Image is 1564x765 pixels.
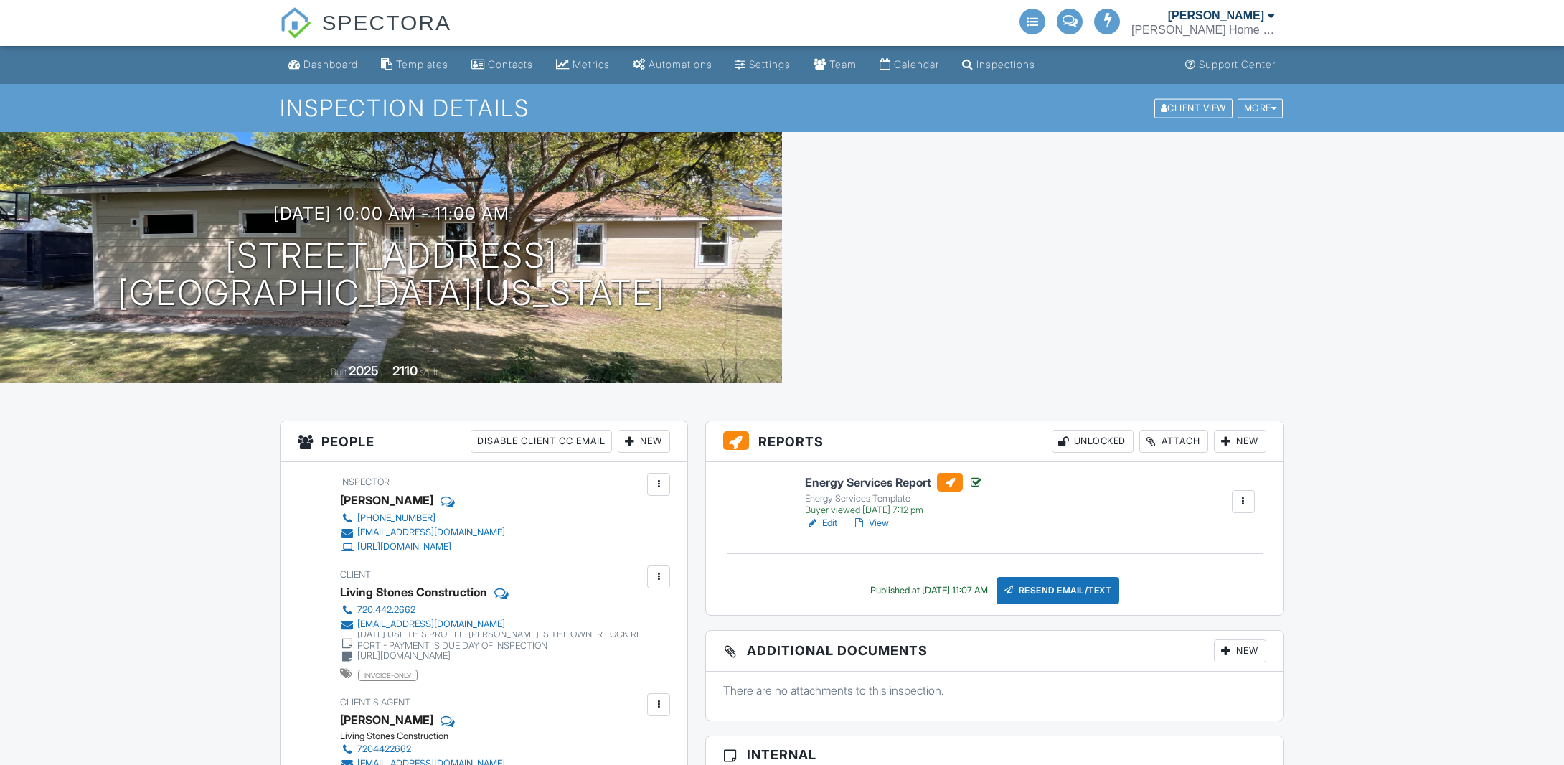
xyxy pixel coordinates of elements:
[805,493,983,504] div: Energy Services Template
[273,204,509,223] h3: [DATE] 10:00 am - 11:00 am
[280,7,311,39] img: The Best Home Inspection Software - Spectora
[997,577,1120,604] div: Resend Email/Text
[618,430,670,453] div: New
[349,363,379,378] div: 2025
[357,541,451,553] div: [URL][DOMAIN_NAME]
[280,95,1284,121] h1: Inspection Details
[649,58,712,70] div: Automations
[1214,639,1266,662] div: New
[805,473,983,516] a: Energy Services Report Energy Services Template Buyer viewed [DATE] 7:12 pm
[852,516,889,530] a: View
[870,585,988,596] div: Published at [DATE] 11:07 AM
[283,52,364,78] a: Dashboard
[340,709,433,731] a: [PERSON_NAME]
[874,52,945,78] a: Calendar
[805,473,983,492] h6: Energy Services Report
[340,511,505,525] a: [PHONE_NUMBER]
[340,569,371,580] span: Client
[1199,58,1276,70] div: Support Center
[1214,430,1266,453] div: New
[281,421,687,462] h3: People
[1131,23,1275,37] div: Scott Home Services, LLC
[1168,9,1264,23] div: [PERSON_NAME]
[706,631,1283,672] h3: Additional Documents
[357,527,505,538] div: [EMAIL_ADDRESS][DOMAIN_NAME]
[280,22,451,48] a: SPECTORA
[550,52,616,78] a: Metrics
[1153,102,1236,113] a: Client View
[723,682,1266,698] p: There are no attachments to this inspection.
[749,58,791,70] div: Settings
[730,52,796,78] a: Settings
[321,7,451,37] span: SPECTORA
[392,363,418,378] div: 2110
[358,670,418,681] span: invoice-only
[956,52,1041,78] a: Inspections
[808,52,862,78] a: Team
[375,52,454,78] a: Templates
[357,629,644,652] div: [DATE] USE THIS PROFILE. [PERSON_NAME] IS THE OWNER LOCK REPORT - PAYMENT IS DUE DAY OF INSPECTION
[805,504,983,516] div: Buyer viewed [DATE] 7:12 pm
[357,512,435,524] div: [PHONE_NUMBER]
[303,58,358,70] div: Dashboard
[706,421,1283,462] h3: Reports
[627,52,718,78] a: Automations (Advanced)
[340,617,644,632] a: [EMAIL_ADDRESS][DOMAIN_NAME]
[357,619,505,630] div: [EMAIL_ADDRESS][DOMAIN_NAME]
[118,237,665,313] h1: [STREET_ADDRESS] [GEOGRAPHIC_DATA][US_STATE]
[488,58,533,70] div: Contacts
[340,603,644,617] a: 720.442.2662
[976,58,1035,70] div: Inspections
[340,581,487,603] div: Living Stones Construction
[357,604,415,616] div: 720.442.2662
[1154,98,1233,118] div: Client View
[1179,52,1281,78] a: Support Center
[340,525,505,540] a: [EMAIL_ADDRESS][DOMAIN_NAME]
[1052,430,1134,453] div: Unlocked
[340,477,390,487] span: Inspector
[829,58,857,70] div: Team
[466,52,539,78] a: Contacts
[357,743,411,755] div: 7204422662
[340,742,595,756] a: 7204422662
[396,58,448,70] div: Templates
[340,489,433,511] div: [PERSON_NAME]
[357,650,451,662] div: [URL][DOMAIN_NAME]
[420,367,440,377] span: sq. ft.
[340,540,505,554] a: [URL][DOMAIN_NAME]
[340,697,410,708] span: Client's Agent
[1139,430,1208,453] div: Attach
[805,516,837,530] a: Edit
[573,58,610,70] div: Metrics
[471,430,612,453] div: Disable Client CC Email
[331,367,347,377] span: Built
[340,731,607,742] div: Living Stones Construction
[894,58,939,70] div: Calendar
[1238,98,1283,118] div: More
